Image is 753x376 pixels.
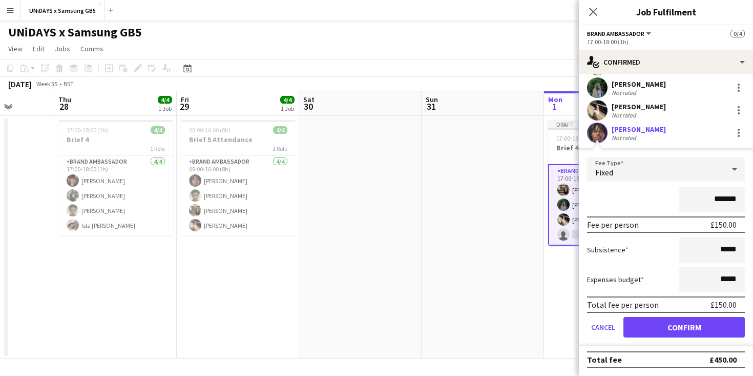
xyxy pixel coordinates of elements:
[587,38,745,46] div: 17:00-18:00 (1h)
[730,30,745,37] span: 0/4
[587,300,659,310] div: Total fee per person
[55,44,70,53] span: Jobs
[587,354,622,365] div: Total fee
[181,156,296,235] app-card-role: Brand Ambassador4/408:00-16:00 (8h)[PERSON_NAME][PERSON_NAME][PERSON_NAME][PERSON_NAME]
[579,5,753,18] h3: Job Fulfilment
[548,143,663,152] h3: Brief 4
[67,126,108,134] span: 17:00-18:00 (1h)
[302,101,315,112] span: 30
[595,167,613,177] span: Fixed
[424,101,438,112] span: 31
[548,120,663,246] app-job-card: Draft17:00-18:00 (1h)3/4Brief 41 RoleBrand Ambassador3/417:00-18:00 (1h)[PERSON_NAME][PERSON_NAME...
[29,42,49,55] a: Edit
[623,317,745,338] button: Confirm
[80,44,103,53] span: Comms
[58,135,173,144] h3: Brief 4
[548,95,562,104] span: Mon
[150,145,165,152] span: 1 Role
[181,135,296,144] h3: Brief 5 Attendance
[33,44,45,53] span: Edit
[58,120,173,235] app-job-card: 17:00-18:00 (1h)4/4Brief 41 RoleBrand Ambassador4/417:00-18:00 (1h)[PERSON_NAME][PERSON_NAME][PER...
[612,111,638,119] div: Not rated
[280,96,295,104] span: 4/4
[57,101,71,112] span: 28
[181,95,189,104] span: Fri
[612,80,666,89] div: [PERSON_NAME]
[158,105,172,112] div: 1 Job
[151,126,165,134] span: 4/4
[181,120,296,235] app-job-card: 08:00-16:00 (8h)4/4Brief 5 Attendance1 RoleBrand Ambassador4/408:00-16:00 (8h)[PERSON_NAME][PERSO...
[34,80,59,88] span: Week 35
[556,134,598,142] span: 17:00-18:00 (1h)
[587,245,629,254] label: Subsistence
[58,95,71,104] span: Thu
[587,220,639,230] div: Fee per person
[51,42,74,55] a: Jobs
[281,105,294,112] div: 1 Job
[64,80,74,88] div: BST
[273,145,287,152] span: 1 Role
[548,164,663,246] app-card-role: Brand Ambassador3/417:00-18:00 (1h)[PERSON_NAME][PERSON_NAME][PERSON_NAME]
[426,95,438,104] span: Sun
[158,96,172,104] span: 4/4
[8,25,142,40] h1: UNiDAYS x Samsung GB5
[179,101,189,112] span: 29
[21,1,104,21] button: UNiDAYS x Samsung GB5
[4,42,27,55] a: View
[76,42,108,55] a: Comms
[58,156,173,235] app-card-role: Brand Ambassador4/417:00-18:00 (1h)[PERSON_NAME][PERSON_NAME][PERSON_NAME]Isla [PERSON_NAME]
[709,354,737,365] div: £450.00
[710,220,737,230] div: £150.00
[547,101,562,112] span: 1
[189,126,231,134] span: 08:00-16:00 (8h)
[303,95,315,104] span: Sat
[548,120,663,128] div: Draft
[587,275,644,284] label: Expenses budget
[273,126,287,134] span: 4/4
[8,79,32,89] div: [DATE]
[579,50,753,74] div: Confirmed
[587,30,644,37] span: Brand Ambassador
[8,44,23,53] span: View
[587,317,619,338] button: Cancel
[612,102,666,111] div: [PERSON_NAME]
[612,134,638,142] div: Not rated
[710,300,737,310] div: £150.00
[587,30,653,37] button: Brand Ambassador
[612,89,638,96] div: Not rated
[612,125,666,134] div: [PERSON_NAME]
